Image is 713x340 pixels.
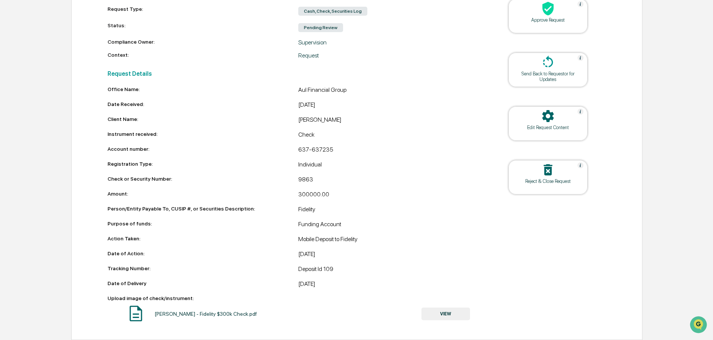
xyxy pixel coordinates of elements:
div: Cash, Check, Securities Log [298,7,367,16]
div: [DATE] [298,101,489,110]
div: Date of Delivery [108,280,299,286]
div: 🖐️ [7,153,13,159]
button: See all [116,81,136,90]
div: Account number: [108,146,299,152]
div: 🗄️ [54,153,60,159]
div: Supervision [298,39,489,46]
img: Help [577,55,583,61]
div: Registration Type: [108,161,299,167]
div: Approve Request [514,17,582,23]
img: 1746055101610-c473b297-6a78-478c-a979-82029cc54cd1 [15,102,21,108]
div: Send Back to Requestor for Updates [514,71,582,82]
a: 🔎Data Lookup [4,164,50,177]
div: Upload image of check/instrument: [108,295,489,301]
div: Person/Entity Payable To, CUSIP #, or Securities Description: [108,206,299,212]
div: Action Taken: [108,235,299,241]
span: Data Lookup [15,167,47,174]
div: Deposit Id 109 [298,265,489,274]
a: 🖐️Preclearance [4,150,51,163]
div: Client Name: [108,116,299,122]
span: Pylon [74,185,90,191]
div: Instrument received: [108,131,299,137]
div: Compliance Owner: [108,39,299,46]
div: [DATE] [298,250,489,259]
div: Funding Account [298,221,489,230]
a: Powered byPylon [53,185,90,191]
div: [DATE] [298,280,489,289]
img: 1746055101610-c473b297-6a78-478c-a979-82029cc54cd1 [15,122,21,128]
div: 637-637235 [298,146,489,155]
span: Preclearance [15,153,48,160]
span: • [62,102,65,107]
img: 8933085812038_c878075ebb4cc5468115_72.jpg [16,57,29,71]
div: Date Received: [108,101,299,107]
div: Check or Security Number: [108,176,299,182]
div: 9863 [298,176,489,185]
img: Help [577,162,583,168]
button: VIEW [421,308,470,320]
img: Jack Rasmussen [7,94,19,106]
div: Past conversations [7,83,50,89]
div: Amount: [108,191,299,197]
iframe: Open customer support [689,315,709,336]
span: [DATE] [66,122,81,128]
div: Context: [108,52,299,59]
div: [PERSON_NAME] [298,116,489,125]
button: Start new chat [127,59,136,68]
a: 🗄️Attestations [51,150,96,163]
div: We're available if you need us! [34,65,103,71]
div: 🔎 [7,168,13,174]
div: Reject & Close Request [514,178,582,184]
img: Help [577,109,583,115]
img: Help [577,1,583,7]
img: Document Icon [127,304,145,323]
div: Purpose of funds: [108,221,299,227]
img: Jack Rasmussen [7,115,19,127]
div: Start new chat [34,57,122,65]
p: How can we help? [7,16,136,28]
div: Tracking Number: [108,265,299,271]
div: Aul Financial Group [298,86,489,95]
div: 300000.00 [298,191,489,200]
div: Status: [108,22,299,33]
div: Mobile Deposit to Fidelity [298,235,489,244]
div: Edit Request Content [514,125,582,130]
div: Date of Action: [108,250,299,256]
span: [PERSON_NAME] [23,122,60,128]
div: Fidelity [298,206,489,215]
div: [PERSON_NAME] - Fidelity $300k Check.pdf [155,311,257,317]
div: Request Type: [108,6,299,16]
div: Request [298,52,489,59]
div: Office Name: [108,86,299,92]
img: 1746055101610-c473b297-6a78-478c-a979-82029cc54cd1 [7,57,21,71]
div: Individual [298,161,489,170]
span: [PERSON_NAME] [23,102,60,107]
span: Attestations [62,153,93,160]
div: Pending Review [298,23,343,32]
div: Check [298,131,489,140]
span: [DATE] [66,102,81,107]
h2: Request Details [108,70,489,77]
span: • [62,122,65,128]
